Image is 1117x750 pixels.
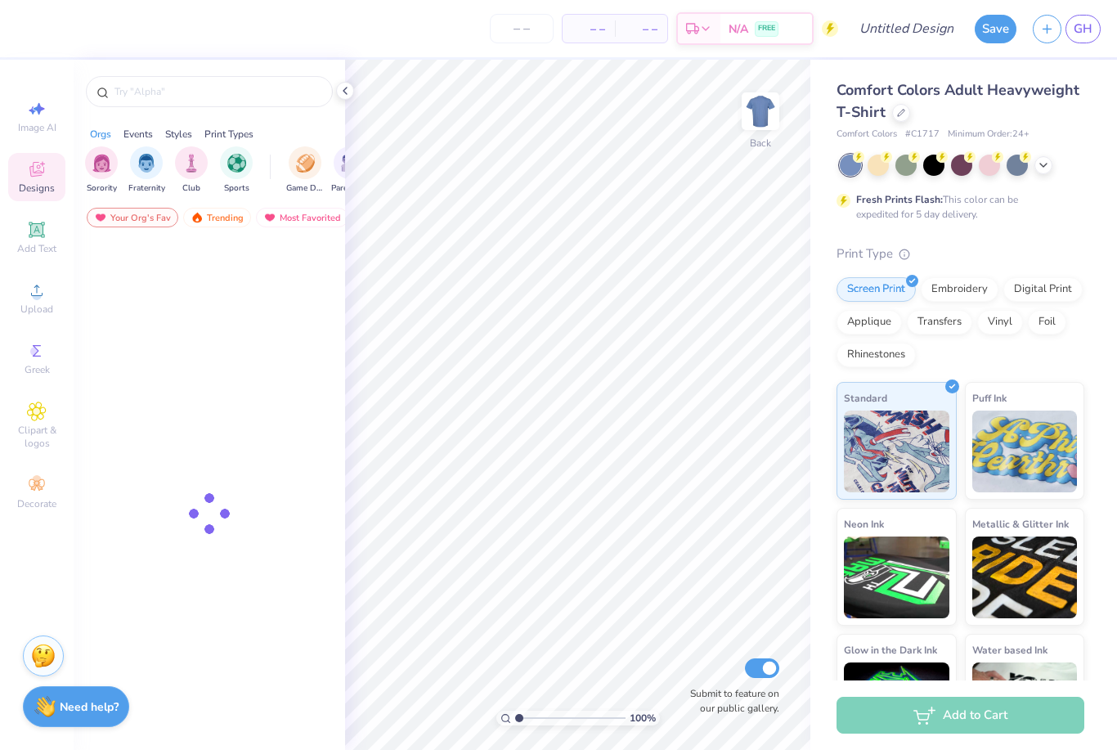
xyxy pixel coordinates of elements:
span: Minimum Order: 24 + [948,128,1030,141]
span: Comfort Colors Adult Heavyweight T-Shirt [837,80,1079,122]
div: Most Favorited [256,208,348,227]
span: – – [572,20,605,38]
span: Puff Ink [972,389,1007,406]
div: Print Type [837,245,1084,263]
span: Image AI [18,121,56,134]
input: – – [490,14,554,43]
div: Embroidery [921,277,998,302]
div: Styles [165,127,192,141]
input: Untitled Design [846,12,967,45]
img: Neon Ink [844,537,949,618]
div: Foil [1028,310,1066,335]
img: most_fav.gif [94,212,107,223]
span: Decorate [17,497,56,510]
span: Sorority [87,182,117,195]
button: filter button [286,146,324,195]
span: Glow in the Dark Ink [844,641,937,658]
div: filter for Sports [220,146,253,195]
label: Submit to feature on our public gallery. [681,686,779,716]
a: GH [1065,15,1101,43]
button: Save [975,15,1016,43]
span: Game Day [286,182,324,195]
img: Club Image [182,154,200,173]
span: Comfort Colors [837,128,897,141]
span: Designs [19,182,55,195]
img: Sorority Image [92,154,111,173]
span: Club [182,182,200,195]
button: filter button [85,146,118,195]
span: Neon Ink [844,515,884,532]
button: filter button [128,146,165,195]
span: Water based Ink [972,641,1047,658]
span: Parent's Weekend [331,182,369,195]
div: filter for Club [175,146,208,195]
div: Screen Print [837,277,916,302]
div: Back [750,136,771,150]
img: most_fav.gif [263,212,276,223]
div: Vinyl [977,310,1023,335]
div: Trending [183,208,251,227]
span: Greek [25,363,50,376]
strong: Need help? [60,699,119,715]
button: filter button [331,146,369,195]
img: Glow in the Dark Ink [844,662,949,744]
img: Game Day Image [296,154,315,173]
span: Add Text [17,242,56,255]
span: Metallic & Glitter Ink [972,515,1069,532]
div: filter for Sorority [85,146,118,195]
img: Standard [844,411,949,492]
img: Sports Image [227,154,246,173]
img: Back [744,95,777,128]
strong: Fresh Prints Flash: [856,193,943,206]
span: Standard [844,389,887,406]
div: filter for Parent's Weekend [331,146,369,195]
div: Applique [837,310,902,335]
img: Water based Ink [972,662,1078,744]
span: FREE [758,23,775,34]
span: N/A [729,20,748,38]
button: filter button [175,146,208,195]
img: Puff Ink [972,411,1078,492]
span: Clipart & logos [8,424,65,450]
input: Try "Alpha" [113,83,322,100]
span: Fraternity [128,182,165,195]
div: This color can be expedited for 5 day delivery. [856,192,1057,222]
div: Transfers [907,310,972,335]
div: Orgs [90,127,111,141]
span: – – [625,20,657,38]
span: Sports [224,182,249,195]
span: 100 % [630,711,656,725]
div: filter for Game Day [286,146,324,195]
div: Your Org's Fav [87,208,178,227]
img: Parent's Weekend Image [341,154,360,173]
div: Events [123,127,153,141]
span: # C1717 [905,128,940,141]
div: Digital Print [1003,277,1083,302]
img: Metallic & Glitter Ink [972,537,1078,618]
button: filter button [220,146,253,195]
div: Rhinestones [837,343,916,367]
span: GH [1074,20,1092,38]
img: Fraternity Image [137,154,155,173]
span: Upload [20,303,53,316]
div: Print Types [204,127,253,141]
div: filter for Fraternity [128,146,165,195]
img: trending.gif [191,212,204,223]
